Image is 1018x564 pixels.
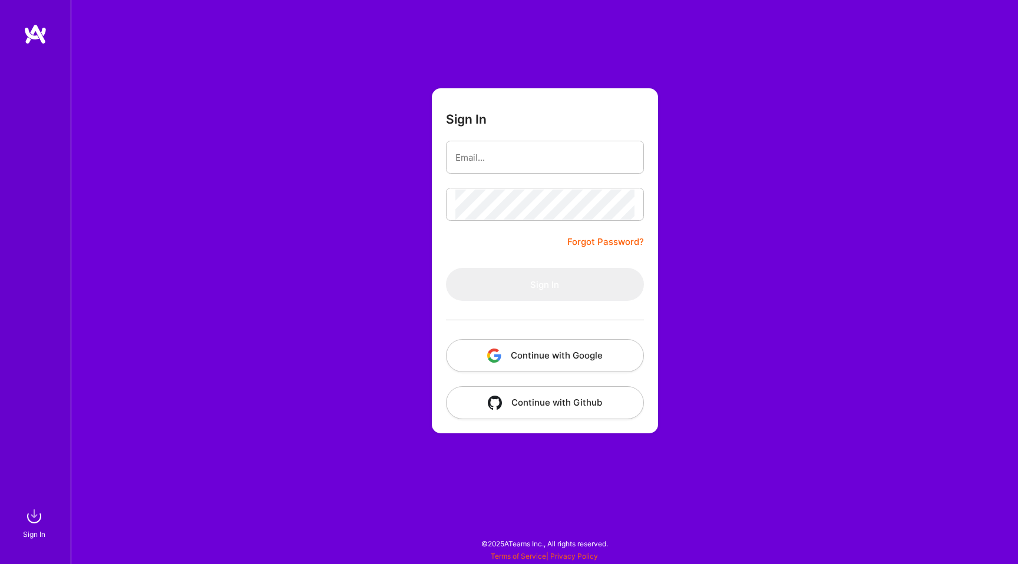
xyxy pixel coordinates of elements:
[23,528,45,540] div: Sign In
[491,552,598,560] span: |
[550,552,598,560] a: Privacy Policy
[567,235,644,249] a: Forgot Password?
[488,396,502,410] img: icon
[24,24,47,45] img: logo
[446,268,644,301] button: Sign In
[446,386,644,419] button: Continue with Github
[491,552,546,560] a: Terms of Service
[446,339,644,372] button: Continue with Google
[446,112,487,127] h3: Sign In
[487,349,501,363] img: icon
[25,505,46,540] a: sign inSign In
[71,529,1018,558] div: © 2025 ATeams Inc., All rights reserved.
[22,505,46,528] img: sign in
[455,142,634,172] input: Email...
